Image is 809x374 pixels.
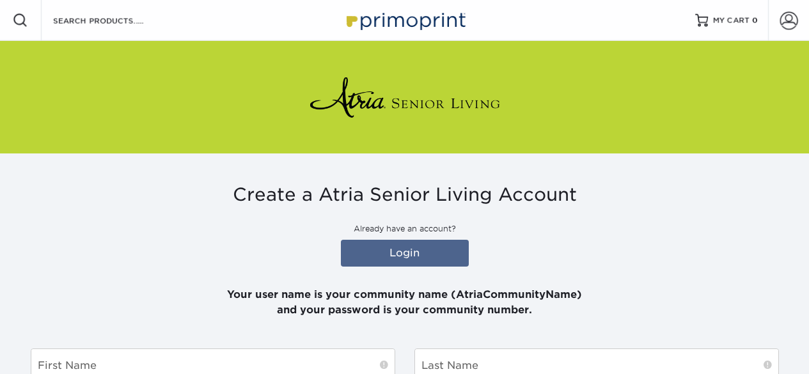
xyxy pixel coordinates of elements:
[31,223,779,235] p: Already have an account?
[31,184,779,206] h3: Create a Atria Senior Living Account
[31,272,779,318] p: Your user name is your community name (AtriaCommunityName) and your password is your community nu...
[752,16,758,25] span: 0
[52,13,177,28] input: SEARCH PRODUCTS.....
[341,6,469,34] img: Primoprint
[713,15,750,26] span: MY CART
[341,240,469,267] a: Login
[309,72,501,123] img: Atria Senior Living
